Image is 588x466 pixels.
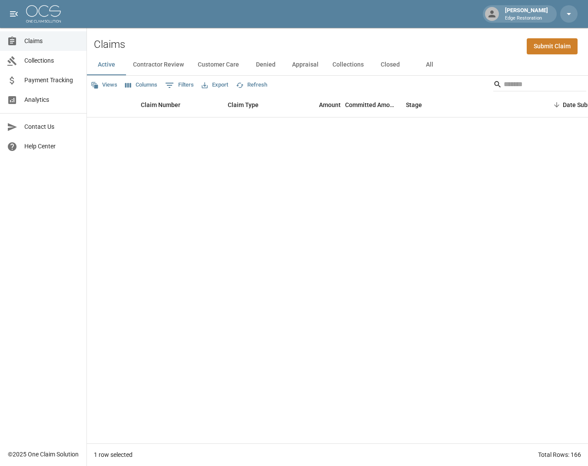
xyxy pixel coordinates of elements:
button: open drawer [5,5,23,23]
button: Closed [371,54,410,75]
div: Stage [402,93,532,117]
div: 1 row selected [94,450,133,459]
button: Denied [246,54,285,75]
p: Edge Restoration [505,15,548,22]
div: Committed Amount [345,93,402,117]
button: Collections [326,54,371,75]
button: Select columns [123,78,159,92]
div: [PERSON_NAME] [502,6,551,22]
img: ocs-logo-white-transparent.png [26,5,61,23]
span: Analytics [24,95,80,104]
div: Stage [406,93,422,117]
div: dynamic tabs [87,54,588,75]
button: Export [199,78,230,92]
button: Active [87,54,126,75]
span: Payment Tracking [24,76,80,85]
div: Total Rows: 166 [538,450,581,459]
a: Submit Claim [527,38,578,54]
button: Show filters [163,78,196,92]
button: Customer Care [191,54,246,75]
button: Contractor Review [126,54,191,75]
div: Claim Number [141,93,180,117]
button: Refresh [234,78,269,92]
button: Appraisal [285,54,326,75]
div: Claim Type [228,93,259,117]
span: Contact Us [24,122,80,131]
div: © 2025 One Claim Solution [8,450,79,459]
div: Claim Number [136,93,223,117]
div: Committed Amount [345,93,397,117]
div: Amount [319,93,341,117]
h2: Claims [94,38,125,51]
div: Search [493,77,586,93]
button: All [410,54,449,75]
button: Sort [551,99,563,111]
span: Claims [24,37,80,46]
span: Collections [24,56,80,65]
span: Help Center [24,142,80,151]
div: Claim Type [223,93,289,117]
button: Views [89,78,120,92]
div: Amount [289,93,345,117]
